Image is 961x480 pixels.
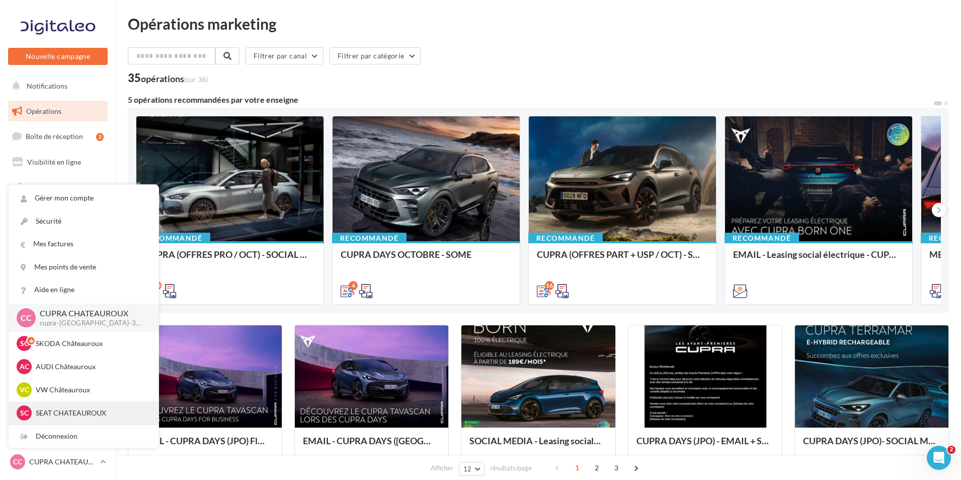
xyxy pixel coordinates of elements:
[431,463,453,473] span: Afficher
[40,319,142,328] p: cupra-[GEOGRAPHIC_DATA]-36007
[569,460,585,476] span: 1
[20,338,29,349] span: SC
[136,436,274,456] div: EMAIL - CUPRA DAYS (JPO) Fleet Générique
[636,436,774,456] div: CUPRA DAYS (JPO) - EMAIL + SMS
[13,457,22,467] span: CC
[528,233,603,244] div: Recommandé
[25,182,61,191] span: Campagnes
[733,249,904,269] div: EMAIL - Leasing social électrique - CUPRA Born One
[245,47,324,64] button: Filtrer par canal
[26,132,83,141] span: Boîte de réception
[608,460,624,476] span: 3
[490,463,532,473] span: résultats/page
[947,446,955,454] span: 2
[6,76,106,97] button: Notifications
[9,279,158,301] a: Aide en ligne
[469,436,607,456] div: SOCIAL MEDIA - Leasing social électrique - CUPRA Born
[8,452,108,471] a: CC CUPRA CHATEAUROUX
[20,362,29,372] span: AC
[8,48,108,65] button: Nouvelle campagne
[6,277,110,306] a: PLV et print personnalisable
[40,308,142,319] p: CUPRA CHATEAUROUX
[349,281,358,290] div: 4
[29,457,96,467] p: CUPRA CHATEAUROUX
[589,460,605,476] span: 2
[545,281,554,290] div: 16
[9,210,158,233] a: Sécurité
[128,96,933,104] div: 5 opérations recommandées par votre enseigne
[332,233,407,244] div: Recommandé
[36,362,146,372] p: AUDI Châteauroux
[184,75,208,84] span: (sur 36)
[36,385,146,395] p: VW Châteauroux
[6,252,110,273] a: Calendrier
[128,73,208,84] div: 35
[144,249,315,269] div: CUPRA (OFFRES PRO / OCT) - SOCIAL MEDIA
[9,187,158,210] a: Gérer mon compte
[20,385,29,395] span: VC
[6,125,110,147] a: Boîte de réception3
[141,74,208,83] div: opérations
[537,249,708,269] div: CUPRA (OFFRES PART + USP / OCT) - SOCIAL MEDIA
[26,107,61,115] span: Opérations
[303,436,440,456] div: EMAIL - CUPRA DAYS ([GEOGRAPHIC_DATA]) Private Générique
[21,312,32,323] span: CC
[36,338,146,349] p: SKODA Châteauroux
[20,408,29,418] span: SC
[9,425,158,448] div: Déconnexion
[6,177,110,198] a: Campagnes
[341,249,512,269] div: CUPRA DAYS OCTOBRE - SOME
[6,201,110,223] a: Contacts
[27,82,67,90] span: Notifications
[329,47,421,64] button: Filtrer par catégorie
[6,101,110,122] a: Opérations
[128,16,949,31] div: Opérations marketing
[9,233,158,255] a: Mes factures
[36,408,146,418] p: SEAT CHATEAUROUX
[463,465,472,473] span: 12
[459,462,485,476] button: 12
[927,446,951,470] iframe: Intercom live chat
[725,233,799,244] div: Recommandé
[6,152,110,173] a: Visibilité en ligne
[6,227,110,248] a: Médiathèque
[27,158,81,166] span: Visibilité en ligne
[9,256,158,279] a: Mes points de vente
[803,436,940,456] div: CUPRA DAYS (JPO)- SOCIAL MEDIA
[96,133,104,141] div: 3
[136,233,210,244] div: Recommandé
[6,310,110,340] a: Campagnes DataOnDemand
